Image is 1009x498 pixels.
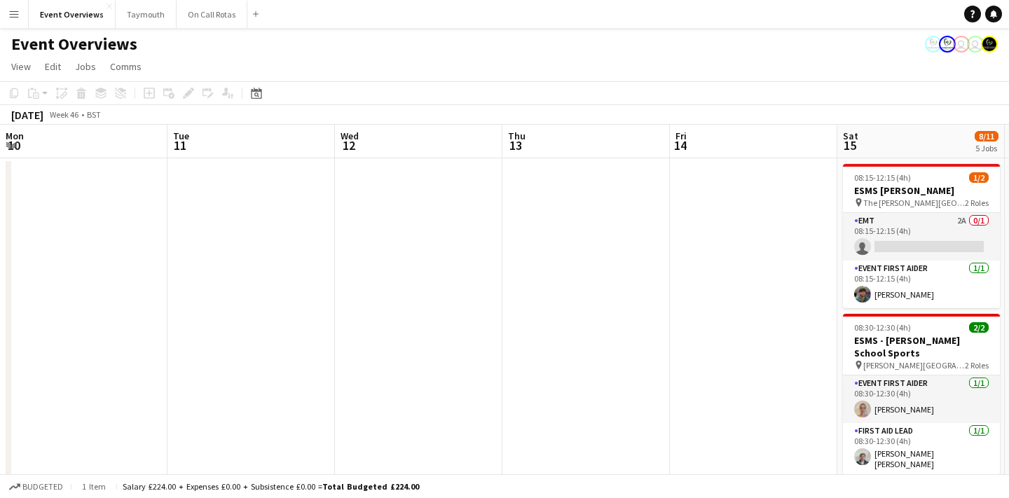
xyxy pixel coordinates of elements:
span: 08:15-12:15 (4h) [854,172,911,183]
app-user-avatar: Operations Manager [939,36,956,53]
span: 2/2 [969,322,989,333]
span: 1 item [77,481,111,492]
div: BST [87,109,101,120]
span: Budgeted [22,482,63,492]
span: 08:30-12:30 (4h) [854,322,911,333]
span: 11 [171,137,189,153]
span: Comms [110,60,142,73]
div: Salary £224.00 + Expenses £0.00 + Subsistence £0.00 = [123,481,419,492]
span: [PERSON_NAME][GEOGRAPHIC_DATA] [863,360,965,371]
span: 1/2 [969,172,989,183]
span: Fri [675,130,687,142]
span: 14 [673,137,687,153]
span: The [PERSON_NAME][GEOGRAPHIC_DATA] [863,198,965,208]
span: Mon [6,130,24,142]
app-card-role: Event First Aider1/108:30-12:30 (4h)[PERSON_NAME] [843,375,1000,423]
span: 13 [506,137,526,153]
span: 2 Roles [965,360,989,371]
app-user-avatar: Operations Manager [925,36,942,53]
button: Budgeted [7,479,65,494]
a: Comms [104,57,147,76]
span: 12 [338,137,359,153]
span: Total Budgeted £224.00 [322,481,419,492]
span: Week 46 [46,109,81,120]
span: View [11,60,31,73]
a: View [6,57,36,76]
app-card-role: First Aid Lead1/108:30-12:30 (4h)[PERSON_NAME] [PERSON_NAME] [843,423,1000,475]
app-user-avatar: Clinical Team [981,36,998,53]
span: Edit [45,60,61,73]
button: Taymouth [116,1,177,28]
div: [DATE] [11,108,43,122]
span: Wed [341,130,359,142]
app-job-card: 08:15-12:15 (4h)1/2ESMS [PERSON_NAME] The [PERSON_NAME][GEOGRAPHIC_DATA]2 RolesEMT2A0/108:15-12:1... [843,164,1000,308]
app-card-role: EMT2A0/108:15-12:15 (4h) [843,213,1000,261]
app-card-role: Event First Aider1/108:15-12:15 (4h)[PERSON_NAME] [843,261,1000,308]
div: 5 Jobs [975,143,998,153]
button: On Call Rotas [177,1,247,28]
h3: ESMS - [PERSON_NAME] School Sports [843,334,1000,359]
a: Jobs [69,57,102,76]
app-user-avatar: Operations Team [953,36,970,53]
span: 8/11 [975,131,998,141]
span: Thu [508,130,526,142]
app-user-avatar: Operations Team [967,36,984,53]
app-job-card: 08:30-12:30 (4h)2/2ESMS - [PERSON_NAME] School Sports [PERSON_NAME][GEOGRAPHIC_DATA]2 RolesEvent ... [843,314,1000,475]
a: Edit [39,57,67,76]
span: 15 [841,137,858,153]
h1: Event Overviews [11,34,137,55]
span: 2 Roles [965,198,989,208]
h3: ESMS [PERSON_NAME] [843,184,1000,197]
span: Sat [843,130,858,142]
span: 10 [4,137,24,153]
span: Jobs [75,60,96,73]
button: Event Overviews [29,1,116,28]
span: Tue [173,130,189,142]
